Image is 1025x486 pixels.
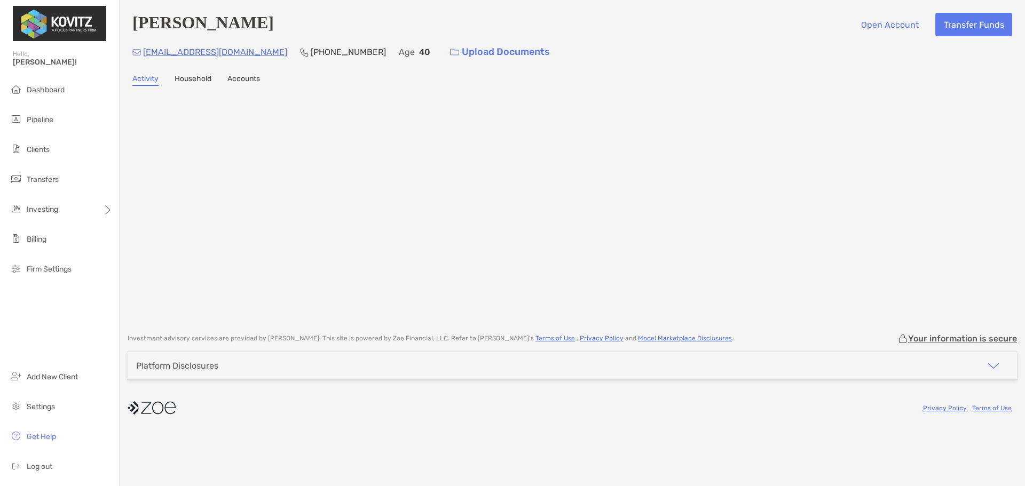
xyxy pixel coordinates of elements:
a: Terms of Use [535,334,575,342]
img: firm-settings icon [10,262,22,275]
a: Privacy Policy [923,404,967,412]
img: add_new_client icon [10,370,22,383]
a: Household [175,74,211,86]
img: Phone Icon [300,48,309,57]
span: Settings [27,402,55,411]
img: billing icon [10,232,22,245]
button: Transfer Funds [935,13,1012,36]
span: Investing [27,205,58,214]
img: pipeline icon [10,113,22,125]
span: [PERSON_NAME]! [13,58,113,67]
p: Age [399,45,415,59]
span: Pipeline [27,115,53,124]
img: investing icon [10,202,22,215]
div: Platform Disclosures [136,361,218,371]
button: Open Account [853,13,927,36]
h4: [PERSON_NAME] [132,13,274,36]
p: [EMAIL_ADDRESS][DOMAIN_NAME] [143,45,287,59]
a: Activity [132,74,159,86]
img: Zoe Logo [13,4,106,43]
a: Privacy Policy [580,334,624,342]
p: Investment advisory services are provided by [PERSON_NAME] . This site is powered by Zoe Financia... [128,334,734,342]
img: dashboard icon [10,83,22,95]
span: Add New Client [27,372,78,381]
img: Email Icon [132,49,141,55]
span: Dashboard [27,85,65,94]
img: transfers icon [10,172,22,185]
a: Upload Documents [443,41,557,63]
span: Firm Settings [27,265,72,274]
span: Get Help [27,432,56,441]
span: Transfers [27,175,59,184]
img: clients icon [10,142,22,155]
p: 40 [419,45,430,59]
img: company logo [128,396,176,420]
img: settings icon [10,400,22,412]
span: Billing [27,235,46,244]
img: button icon [450,49,459,56]
img: icon arrow [987,360,1000,372]
img: get-help icon [10,429,22,442]
span: Clients [27,145,50,154]
span: Log out [27,462,52,471]
a: Terms of Use [972,404,1012,412]
a: Model Marketplace Disclosures [638,334,732,342]
p: [PHONE_NUMBER] [311,45,386,59]
p: Your information is secure [908,333,1017,344]
a: Accounts [227,74,260,86]
img: logout icon [10,459,22,472]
